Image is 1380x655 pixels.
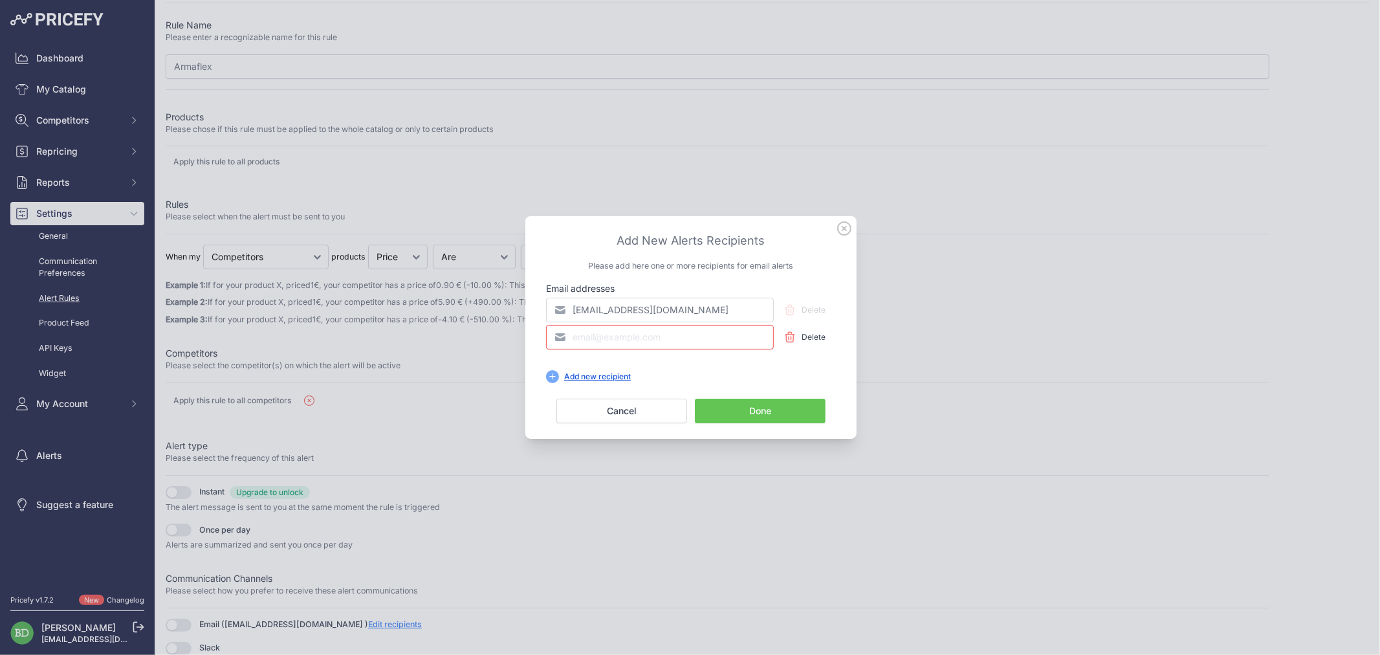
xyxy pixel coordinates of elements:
p: Please add here one or more recipients for email alerts [546,260,836,272]
div: Add new recipient [559,372,636,382]
button: Delete [773,298,836,322]
input: email@example.com [546,298,774,322]
button: Cancel [556,399,687,423]
input: email@example.com [546,325,774,350]
span: Delete [802,305,826,315]
button: Done [695,399,826,423]
span: Delete [802,332,826,342]
button: Delete [773,325,836,350]
p: Email addresses [546,282,836,295]
h3: Add New Alerts Recipients [546,232,836,250]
